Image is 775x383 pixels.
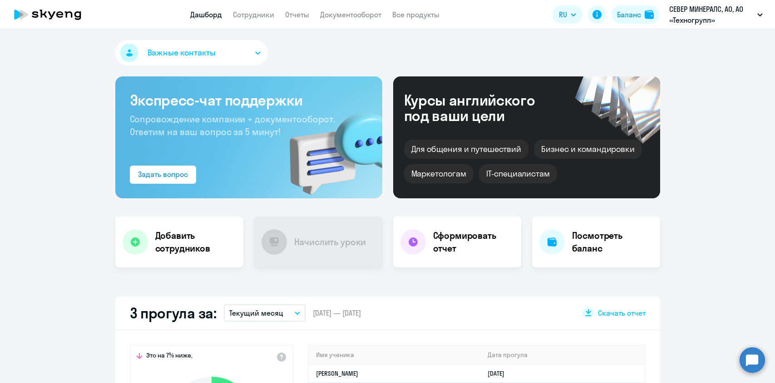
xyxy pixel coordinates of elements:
button: RU [553,5,582,24]
div: Курсы английского под ваши цели [404,92,559,123]
span: Это на 7% ниже, [146,351,193,362]
div: Баланс [617,9,641,20]
div: Задать вопрос [138,169,188,180]
p: Текущий месяц [229,307,283,318]
button: Балансbalance [612,5,659,24]
button: Задать вопрос [130,166,196,184]
button: Важные контакты [115,40,268,66]
h2: 3 прогула за: [130,304,217,322]
div: IT-специалистам [479,164,557,183]
a: Документооборот [320,10,381,19]
a: Сотрудники [233,10,274,19]
h4: Начислить уроки [294,236,366,248]
span: [DATE] — [DATE] [313,308,361,318]
th: Имя ученика [309,346,481,364]
span: Сопровождение компании + документооборот. Ответим на ваш вопрос за 5 минут! [130,113,335,137]
img: balance [645,10,654,19]
th: Дата прогула [480,346,644,364]
a: Все продукты [392,10,439,19]
button: Текущий месяц [224,304,306,322]
a: Дашборд [190,10,222,19]
span: RU [559,9,567,20]
h4: Посмотреть баланс [572,229,653,255]
h4: Сформировать отчет [433,229,514,255]
div: Бизнес и командировки [534,140,642,159]
a: Отчеты [285,10,309,19]
img: bg-img [276,96,382,198]
div: Для общения и путешествий [404,140,529,159]
p: СЕВЕР МИНЕРАЛС, АО, АО «Техногрупп» [669,4,754,25]
span: Скачать отчет [598,308,646,318]
a: [PERSON_NAME] [316,369,358,378]
h4: Добавить сотрудников [155,229,236,255]
div: Маркетологам [404,164,474,183]
h3: Экспресс-чат поддержки [130,91,368,109]
button: СЕВЕР МИНЕРАЛС, АО, АО «Техногрупп» [665,4,767,25]
span: Важные контакты [148,47,216,59]
a: [DATE] [488,369,512,378]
